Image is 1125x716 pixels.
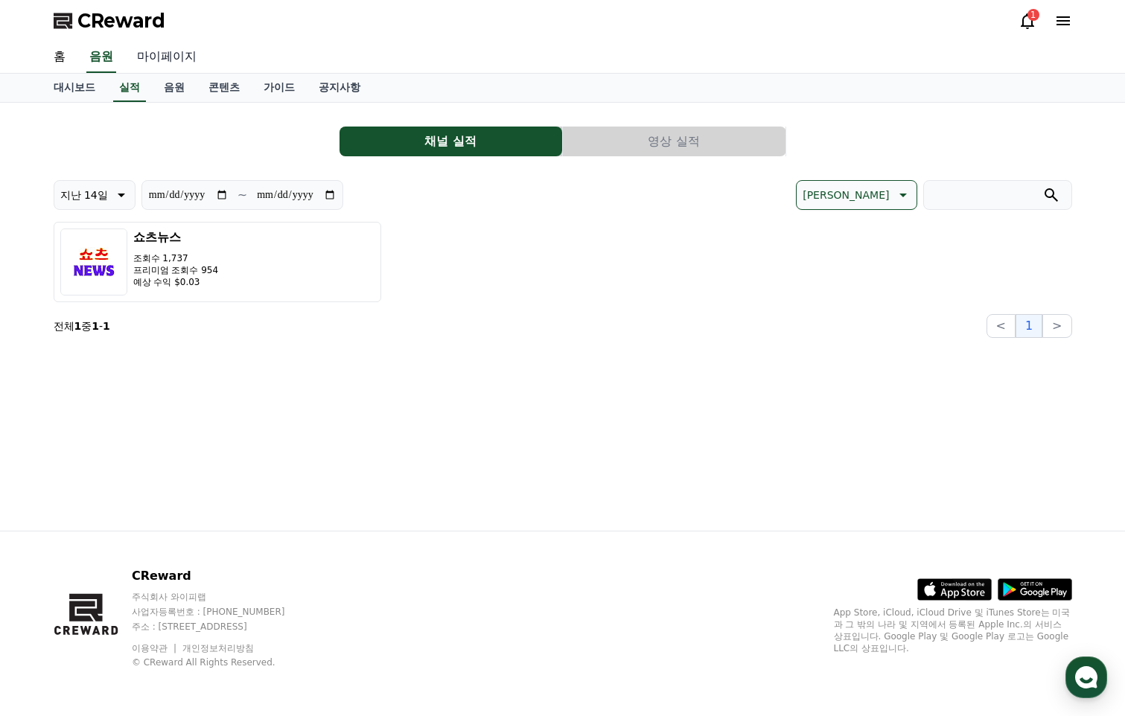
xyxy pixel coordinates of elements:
[1016,314,1042,338] button: 1
[42,42,77,73] a: 홈
[60,228,127,295] img: 쇼츠뉴스
[133,264,219,276] p: 프리미엄 조회수 954
[60,185,108,205] p: 지난 14일
[132,643,179,653] a: 이용약관
[54,9,165,33] a: CReward
[98,472,192,509] a: 대화
[340,127,563,156] a: 채널 실적
[136,495,154,507] span: 대화
[197,74,252,102] a: 콘텐츠
[103,320,110,332] strong: 1
[987,314,1016,338] button: <
[4,472,98,509] a: 홈
[133,276,219,288] p: 예상 수익 $0.03
[132,591,313,603] p: 주식회사 와이피랩
[132,606,313,618] p: 사업자등록번호 : [PHONE_NUMBER]
[1019,12,1036,30] a: 1
[230,494,248,506] span: 설정
[54,180,136,210] button: 지난 14일
[152,74,197,102] a: 음원
[125,42,208,73] a: 마이페이지
[54,319,110,333] p: 전체 중 -
[1042,314,1071,338] button: >
[77,9,165,33] span: CReward
[113,74,146,102] a: 실적
[86,42,116,73] a: 음원
[54,222,381,302] button: 쇼츠뉴스 조회수 1,737 프리미엄 조회수 954 예상 수익 $0.03
[132,567,313,585] p: CReward
[42,74,107,102] a: 대시보드
[132,621,313,633] p: 주소 : [STREET_ADDRESS]
[340,127,562,156] button: 채널 실적
[796,180,917,210] button: [PERSON_NAME]
[133,228,219,246] h3: 쇼츠뉴스
[133,252,219,264] p: 조회수 1,737
[92,320,99,332] strong: 1
[563,127,786,156] a: 영상 실적
[252,74,307,102] a: 가이드
[132,656,313,668] p: © CReward All Rights Reserved.
[47,494,56,506] span: 홈
[803,185,889,205] p: [PERSON_NAME]
[182,643,254,653] a: 개인정보처리방침
[563,127,785,156] button: 영상 실적
[834,607,1072,654] p: App Store, iCloud, iCloud Drive 및 iTunes Store는 미국과 그 밖의 나라 및 지역에서 등록된 Apple Inc.의 서비스 상표입니다. Goo...
[74,320,82,332] strong: 1
[192,472,286,509] a: 설정
[1027,9,1039,21] div: 1
[307,74,372,102] a: 공지사항
[238,186,247,204] p: ~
